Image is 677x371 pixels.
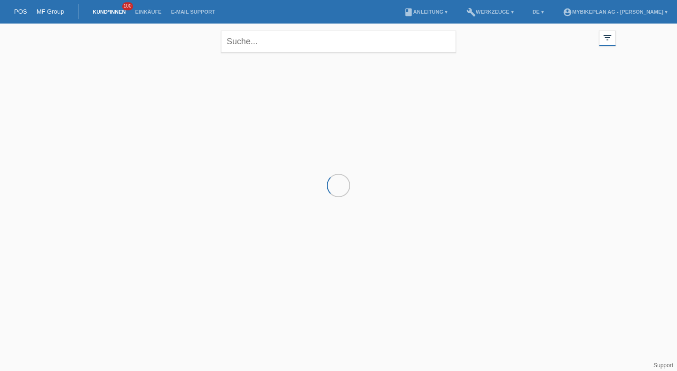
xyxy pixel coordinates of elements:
a: Einkäufe [130,9,166,15]
a: account_circleMybikeplan AG - [PERSON_NAME] ▾ [558,9,672,15]
a: E-Mail Support [166,9,220,15]
i: account_circle [563,8,572,17]
a: Kund*innen [88,9,130,15]
a: bookAnleitung ▾ [399,9,452,15]
input: Suche... [221,31,456,53]
i: book [404,8,413,17]
a: Support [653,362,673,369]
span: 100 [122,2,134,10]
i: build [466,8,476,17]
i: filter_list [602,32,613,43]
a: buildWerkzeuge ▾ [462,9,519,15]
a: POS — MF Group [14,8,64,15]
a: DE ▾ [528,9,549,15]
